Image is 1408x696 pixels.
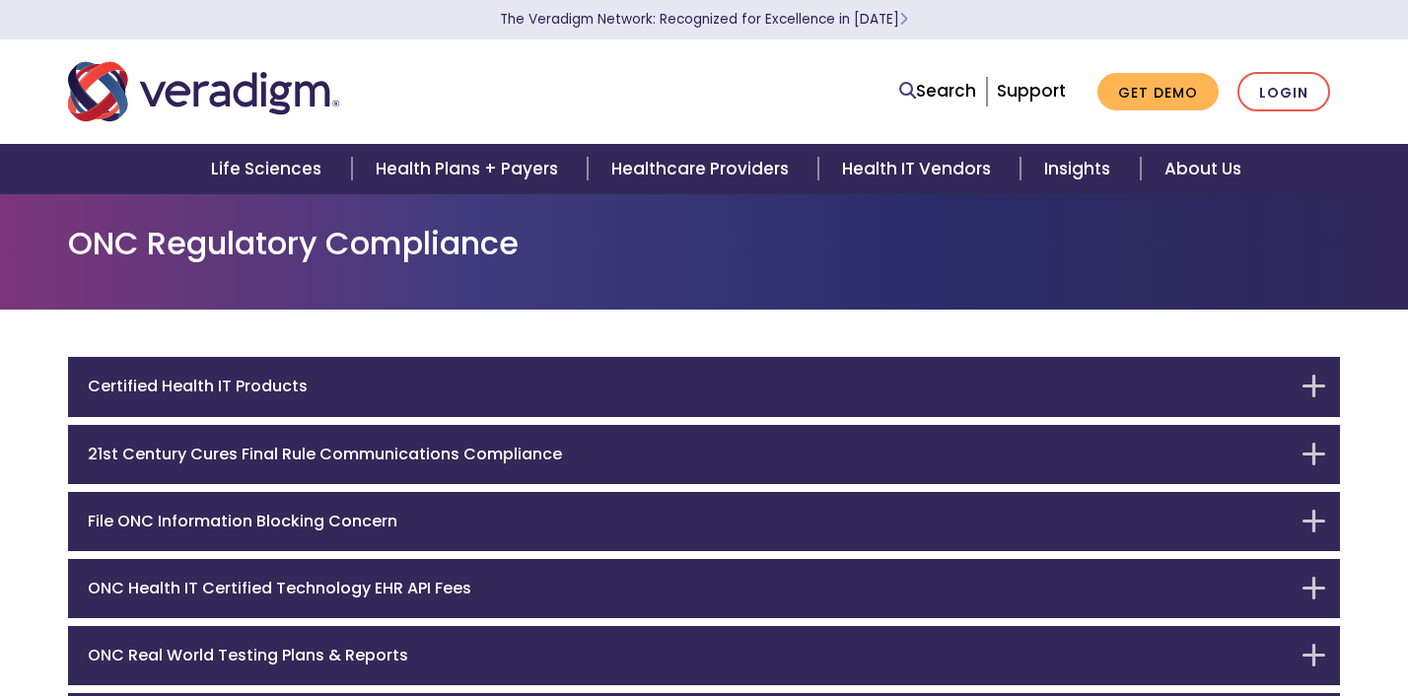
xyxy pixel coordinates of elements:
[88,579,1291,597] h6: ONC Health IT Certified Technology EHR API Fees
[68,59,339,124] img: Veradigm logo
[997,79,1066,103] a: Support
[68,225,1340,262] h1: ONC Regulatory Compliance
[1021,144,1140,194] a: Insights
[88,646,1291,664] h6: ONC Real World Testing Plans & Reports
[1237,72,1330,112] a: Login
[88,377,1291,395] h6: Certified Health IT Products
[500,10,908,29] a: The Veradigm Network: Recognized for Excellence in [DATE]Learn More
[1141,144,1265,194] a: About Us
[1097,73,1219,111] a: Get Demo
[88,512,1291,530] h6: File ONC Information Blocking Concern
[352,144,588,194] a: Health Plans + Payers
[899,78,976,104] a: Search
[187,144,351,194] a: Life Sciences
[88,445,1291,463] h6: 21st Century Cures Final Rule Communications Compliance
[588,144,818,194] a: Healthcare Providers
[818,144,1021,194] a: Health IT Vendors
[899,10,908,29] span: Learn More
